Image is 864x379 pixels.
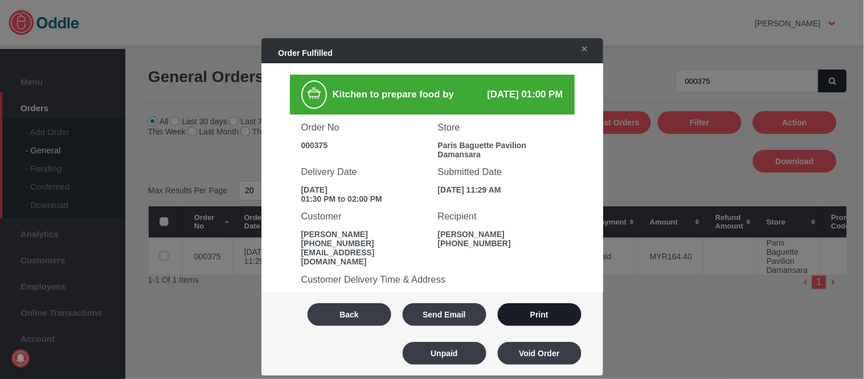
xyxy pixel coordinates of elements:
div: [EMAIL_ADDRESS][DOMAIN_NAME] [301,248,427,266]
div: [DATE] 01:00 PM [475,89,563,100]
a: ✕ [570,39,594,59]
div: [DATE] [301,185,427,194]
div: [PERSON_NAME] [438,230,563,239]
div: [PHONE_NUMBER] [438,239,563,248]
button: Unpaid [403,342,486,365]
h3: Customer [301,211,427,222]
div: Kitchen to prepare food by [327,80,475,109]
button: Print [498,303,582,326]
button: Void Order [498,342,582,365]
div: [PHONE_NUMBER] [301,239,427,248]
h3: Customer Delivery Time & Address [301,274,563,285]
div: 000375 [301,141,427,150]
div: [DATE] 11:29 AM [438,185,563,194]
div: [PERSON_NAME] [301,230,427,239]
h3: Submitted Date [438,166,563,177]
h3: Store [438,122,563,133]
h3: Order No [301,122,427,133]
div: Paris Baguette Pavilion Damansara [438,141,563,159]
button: Back [308,303,391,326]
h3: Recipient [438,211,563,222]
img: cooking.png [305,84,323,102]
h3: Delivery Date [301,166,427,177]
button: Send Email [403,303,486,326]
div: 01:30 PM to 02:00 PM [301,194,427,203]
div: Order Fulfilled [267,43,564,63]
